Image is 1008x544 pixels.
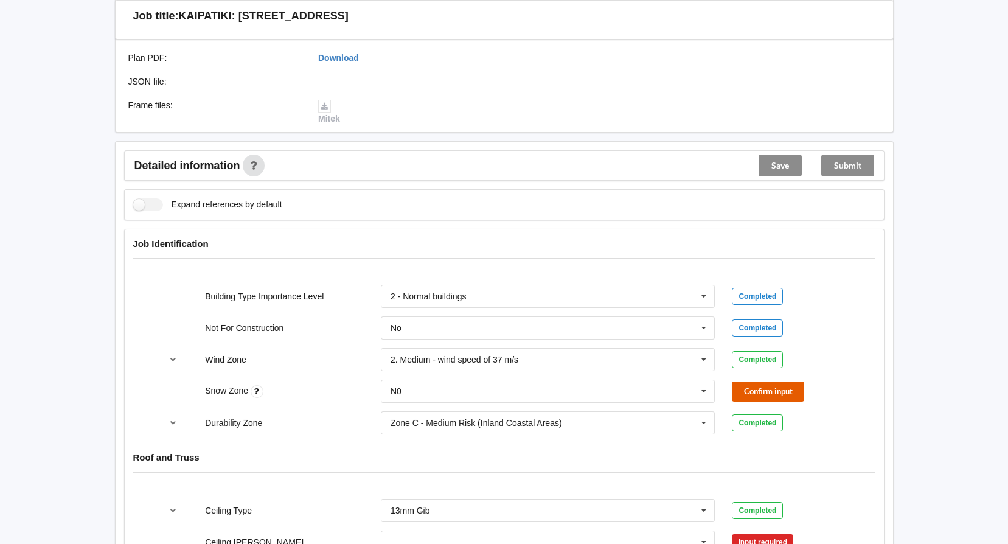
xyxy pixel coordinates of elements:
[732,288,783,305] div: Completed
[391,419,562,427] div: Zone C - Medium Risk (Inland Coastal Areas)
[732,382,804,402] button: Confirm input
[133,452,875,463] h4: Roof and Truss
[732,351,783,368] div: Completed
[391,324,401,332] div: No
[391,292,467,301] div: 2 - Normal buildings
[161,500,185,521] button: reference-toggle
[134,160,240,171] span: Detailed information
[205,506,252,515] label: Ceiling Type
[205,418,262,428] label: Durability Zone
[205,386,251,396] label: Snow Zone
[391,387,401,396] div: N0
[205,355,246,364] label: Wind Zone
[205,291,324,301] label: Building Type Importance Level
[391,355,518,364] div: 2. Medium - wind speed of 37 m/s
[179,9,349,23] h3: KAIPATIKI: [STREET_ADDRESS]
[205,323,283,333] label: Not For Construction
[391,506,430,515] div: 13mm Gib
[133,9,179,23] h3: Job title:
[318,53,359,63] a: Download
[732,502,783,519] div: Completed
[161,349,185,371] button: reference-toggle
[161,412,185,434] button: reference-toggle
[133,198,282,211] label: Expand references by default
[318,100,340,124] a: Mitek
[133,238,875,249] h4: Job Identification
[732,414,783,431] div: Completed
[732,319,783,337] div: Completed
[120,75,310,88] div: JSON file :
[120,99,310,125] div: Frame files :
[120,52,310,64] div: Plan PDF :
